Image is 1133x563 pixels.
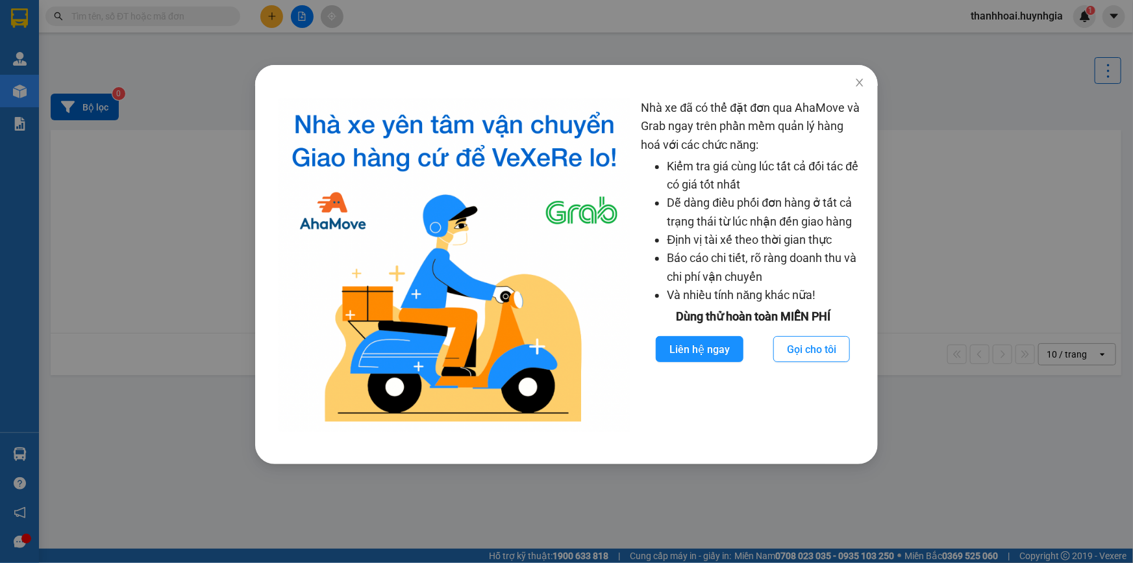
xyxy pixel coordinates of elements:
div: Dùng thử hoàn toàn MIỄN PHÍ [641,308,865,326]
span: close [854,77,865,88]
button: Liên hệ ngay [656,336,743,362]
img: logo [279,99,631,432]
li: Báo cáo chi tiết, rõ ràng doanh thu và chi phí vận chuyển [667,249,865,286]
span: Gọi cho tôi [787,341,836,358]
div: Nhà xe đã có thể đặt đơn qua AhaMove và Grab ngay trên phần mềm quản lý hàng hoá với các chức năng: [641,99,865,432]
span: Liên hệ ngay [669,341,730,358]
li: Kiểm tra giá cùng lúc tất cả đối tác để có giá tốt nhất [667,157,865,194]
li: Dễ dàng điều phối đơn hàng ở tất cả trạng thái từ lúc nhận đến giao hàng [667,194,865,231]
li: Định vị tài xế theo thời gian thực [667,231,865,249]
button: Gọi cho tôi [773,336,850,362]
li: Và nhiều tính năng khác nữa! [667,286,865,304]
button: Close [841,65,878,101]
